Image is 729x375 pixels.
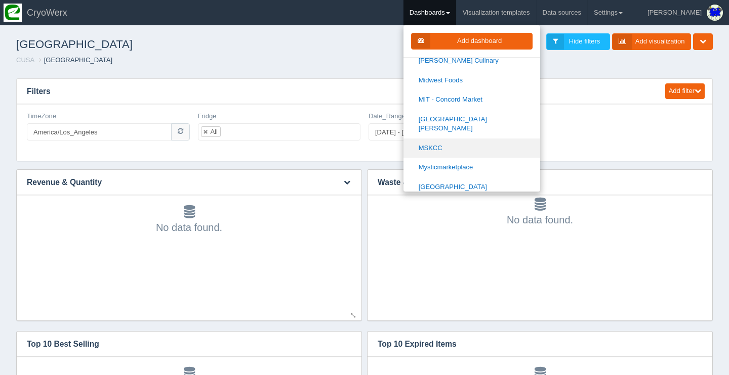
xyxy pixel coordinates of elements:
h3: Waste & Quantity [368,170,697,195]
h1: [GEOGRAPHIC_DATA] [16,33,364,56]
button: Add filter [665,83,705,99]
a: MSKCC [403,138,540,158]
img: Profile Picture [707,5,723,21]
a: Add dashboard [411,33,533,50]
span: CryoWerx [27,8,67,18]
h3: Top 10 Best Selling [17,332,346,357]
label: Fridge [198,112,217,121]
label: Date_Range [369,112,406,121]
a: Mysticmarketplace [403,158,540,177]
label: TimeZone [27,112,56,121]
a: [GEOGRAPHIC_DATA][PERSON_NAME] [403,110,540,138]
h3: Revenue & Quantity [17,170,331,195]
a: Midwest Foods [403,71,540,90]
img: so2zg2bv3y2ub16hxtjr.png [4,4,22,22]
h3: Top 10 Expired Items [368,332,697,357]
div: No data found. [27,205,351,235]
a: CUSA [16,56,34,64]
div: All [211,128,218,135]
div: No data found. [378,198,702,227]
a: MIT - Concord Market [403,90,540,110]
a: Hide filters [546,33,610,50]
li: [GEOGRAPHIC_DATA] [36,56,112,65]
div: [PERSON_NAME] [647,3,702,23]
a: [GEOGRAPHIC_DATA] [403,177,540,197]
a: [PERSON_NAME] Culinary [403,51,540,71]
h3: Filters [17,79,656,104]
a: Add visualization [612,33,692,50]
span: Hide filters [569,37,600,45]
